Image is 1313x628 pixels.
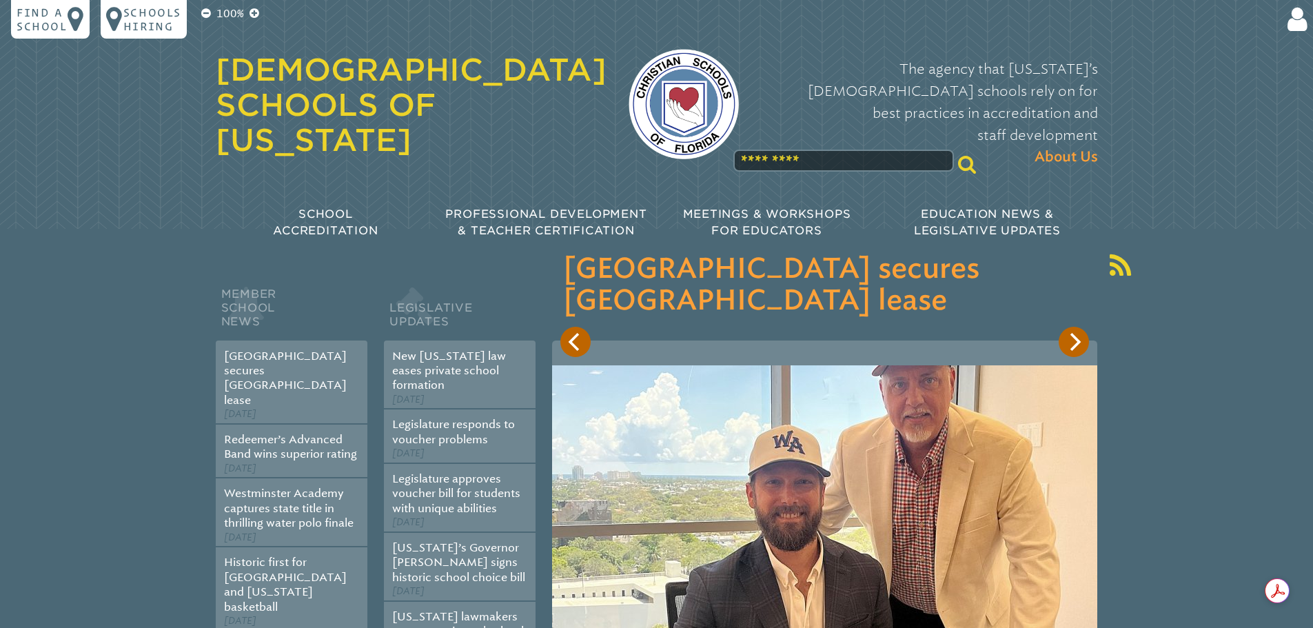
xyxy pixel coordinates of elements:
[216,52,607,158] a: [DEMOGRAPHIC_DATA] Schools of [US_STATE]
[392,447,425,459] span: [DATE]
[1059,327,1089,357] button: Next
[216,284,367,341] h2: Member School News
[683,207,851,237] span: Meetings & Workshops for Educators
[560,327,591,357] button: Previous
[914,207,1061,237] span: Education News & Legislative Updates
[224,531,256,543] span: [DATE]
[392,516,425,528] span: [DATE]
[384,284,536,341] h2: Legislative Updates
[224,433,357,460] a: Redeemer’s Advanced Band wins superior rating
[392,541,525,584] a: [US_STATE]’s Governor [PERSON_NAME] signs historic school choice bill
[224,350,347,407] a: [GEOGRAPHIC_DATA] secures [GEOGRAPHIC_DATA] lease
[761,58,1098,168] p: The agency that [US_STATE]’s [DEMOGRAPHIC_DATA] schools rely on for best practices in accreditati...
[123,6,181,33] p: Schools Hiring
[224,556,347,613] a: Historic first for [GEOGRAPHIC_DATA] and [US_STATE] basketball
[1035,146,1098,168] span: About Us
[629,49,739,159] img: csf-logo-web-colors.png
[392,394,425,405] span: [DATE]
[392,350,506,392] a: New [US_STATE] law eases private school formation
[224,463,256,474] span: [DATE]
[224,408,256,420] span: [DATE]
[224,615,256,627] span: [DATE]
[273,207,378,237] span: School Accreditation
[224,487,354,529] a: Westminster Academy captures state title in thrilling water polo finale
[214,6,247,22] p: 100%
[17,6,68,33] p: Find a school
[563,254,1086,317] h3: [GEOGRAPHIC_DATA] secures [GEOGRAPHIC_DATA] lease
[392,418,515,445] a: Legislature responds to voucher problems
[392,585,425,597] span: [DATE]
[392,472,520,515] a: Legislature approves voucher bill for students with unique abilities
[445,207,647,237] span: Professional Development & Teacher Certification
